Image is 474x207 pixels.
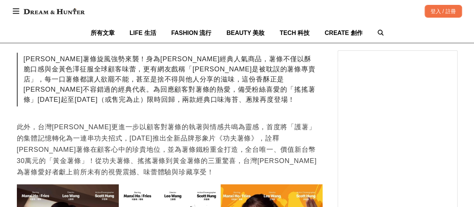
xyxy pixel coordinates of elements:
a: FASHION 流行 [171,23,212,43]
p: 此外，台灣[PERSON_NAME]更進一步以顧客對薯條的執著與情感共鳴為靈感，首度將「護薯」的集體記憶轉化為一連串功夫招式，[DATE]推出全新品牌形象片《功夫薯條》，詮釋[PERSON_NA... [17,121,323,178]
span: FASHION 流行 [171,30,212,36]
a: CREATE 創作 [324,23,362,43]
span: CREATE 創作 [324,30,362,36]
a: 所有文章 [91,23,115,43]
span: 所有文章 [91,30,115,36]
a: BEAUTY 美妝 [226,23,265,43]
div: 登入 / 註冊 [425,5,462,18]
a: LIFE 生活 [130,23,156,43]
img: Dream & Hunter [20,5,88,18]
span: BEAUTY 美妝 [226,30,265,36]
span: TECH 科技 [280,30,310,36]
div: [PERSON_NAME]薯條旋風強勢來襲！身為[PERSON_NAME]經典人氣商品，薯條不僅以酥脆口感與金黃色澤征服全球顧客味蕾，更有網友戲稱「[PERSON_NAME]是被耽誤的薯條專賣店... [17,53,323,106]
span: LIFE 生活 [130,30,156,36]
a: TECH 科技 [280,23,310,43]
